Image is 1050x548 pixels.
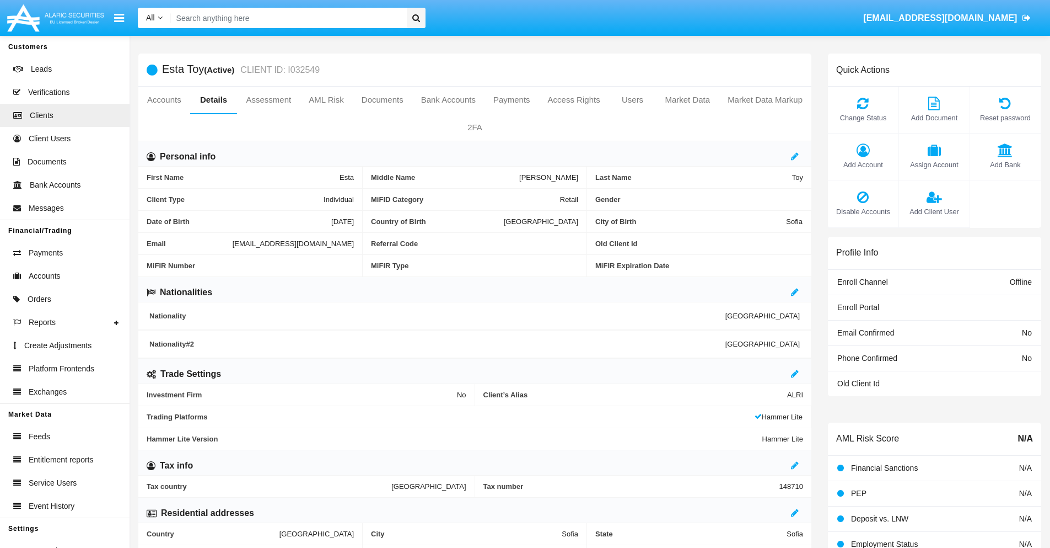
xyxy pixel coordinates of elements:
[147,217,331,226] span: Date of Birth
[28,156,67,168] span: Documents
[30,110,53,121] span: Clients
[595,173,792,182] span: Last Name
[836,247,878,258] h6: Profile Info
[160,368,221,380] h6: Trade Settings
[146,13,155,22] span: All
[787,530,803,538] span: Sofia
[371,530,562,538] span: City
[833,159,893,170] span: Add Account
[483,482,779,491] span: Tax number
[1017,432,1033,445] span: N/A
[779,482,803,491] span: 148710
[1010,278,1032,286] span: Offline
[29,133,71,145] span: Client Users
[162,63,320,76] h5: Esta Toy
[858,3,1036,34] a: [EMAIL_ADDRESS][DOMAIN_NAME]
[833,113,893,123] span: Change Status
[391,482,466,491] span: [GEOGRAPHIC_DATA]
[519,173,578,182] span: [PERSON_NAME]
[976,159,1035,170] span: Add Bank
[412,87,484,113] a: Bank Accounts
[904,159,964,170] span: Assign Account
[833,206,893,217] span: Disable Accounts
[371,173,519,182] span: Middle Name
[29,270,61,282] span: Accounts
[31,63,52,75] span: Leads
[539,87,609,113] a: Access Rights
[190,87,238,113] a: Details
[29,203,64,214] span: Messages
[725,312,800,320] span: [GEOGRAPHIC_DATA]
[233,240,354,248] span: [EMAIL_ADDRESS][DOMAIN_NAME]
[837,278,888,286] span: Enroll Channel
[331,217,354,226] span: [DATE]
[353,87,412,113] a: Documents
[340,173,354,182] span: Esta
[904,113,964,123] span: Add Document
[755,413,803,421] span: Hammer Lite
[238,66,320,75] small: CLIENT ID: I032549
[1019,489,1032,498] span: N/A
[656,87,719,113] a: Market Data
[595,530,787,538] span: State
[851,464,918,472] span: Financial Sanctions
[484,87,539,113] a: Payments
[787,391,803,399] span: ALRI
[595,217,786,226] span: City of Birth
[147,195,324,204] span: Client Type
[138,87,190,113] a: Accounts
[904,206,964,217] span: Add Client User
[976,113,1035,123] span: Reset password
[483,391,788,399] span: Client’s Alias
[562,530,578,538] span: Sofia
[837,379,880,388] span: Old Client Id
[29,454,94,466] span: Entitlement reports
[851,489,866,498] span: PEP
[371,240,578,248] span: Referral Code
[149,312,725,320] span: Nationality
[1022,354,1032,363] span: No
[237,87,300,113] a: Assessment
[324,195,354,204] span: Individual
[149,340,725,348] span: Nationality #2
[371,262,578,270] span: MiFIR Type
[1019,464,1032,472] span: N/A
[371,195,560,204] span: MiFID Category
[28,294,51,305] span: Orders
[300,87,353,113] a: AML Risk
[863,13,1017,23] span: [EMAIL_ADDRESS][DOMAIN_NAME]
[30,179,81,191] span: Bank Accounts
[29,247,63,259] span: Payments
[837,354,897,363] span: Phone Confirmed
[837,328,894,337] span: Email Confirmed
[836,433,899,444] h6: AML Risk Score
[29,386,67,398] span: Exchanges
[24,340,91,352] span: Create Adjustments
[595,262,803,270] span: MiFIR Expiration Date
[837,303,879,312] span: Enroll Portal
[204,63,238,76] div: (Active)
[138,12,171,24] a: All
[1019,514,1032,523] span: N/A
[161,507,254,519] h6: Residential addresses
[147,391,457,399] span: Investment Firm
[851,514,908,523] span: Deposit vs. LNW
[1022,328,1032,337] span: No
[28,87,69,98] span: Verifications
[160,460,193,472] h6: Tax info
[29,431,50,443] span: Feeds
[279,530,354,538] span: [GEOGRAPHIC_DATA]
[595,195,803,204] span: Gender
[160,286,212,299] h6: Nationalities
[29,317,56,328] span: Reports
[147,413,755,421] span: Trading Platforms
[609,87,656,113] a: Users
[147,435,762,443] span: Hammer Lite Version
[371,217,504,226] span: Country of Birth
[836,65,890,75] h6: Quick Actions
[29,477,77,489] span: Service Users
[147,530,279,538] span: Country
[29,363,94,375] span: Platform Frontends
[171,8,403,28] input: Search
[160,151,216,163] h6: Personal info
